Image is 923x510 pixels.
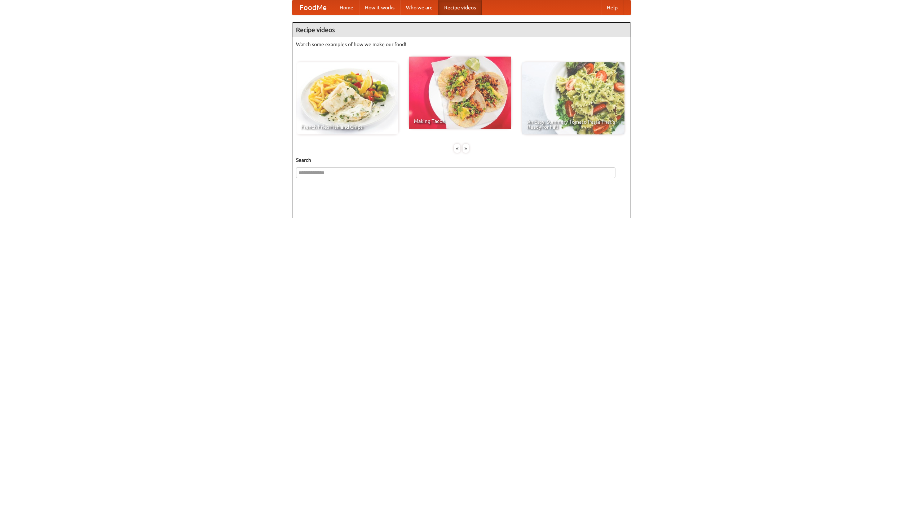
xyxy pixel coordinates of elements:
[334,0,359,15] a: Home
[601,0,623,15] a: Help
[463,144,469,153] div: »
[438,0,482,15] a: Recipe videos
[359,0,400,15] a: How it works
[522,62,624,134] a: An Easy, Summery Tomato Pasta That's Ready for Fall
[527,119,619,129] span: An Easy, Summery Tomato Pasta That's Ready for Fall
[296,156,627,164] h5: Search
[296,62,398,134] a: French Fries Fish and Chips
[296,41,627,48] p: Watch some examples of how we make our food!
[414,119,506,124] span: Making Tacos
[292,0,334,15] a: FoodMe
[301,124,393,129] span: French Fries Fish and Chips
[454,144,460,153] div: «
[292,23,631,37] h4: Recipe videos
[409,57,511,129] a: Making Tacos
[400,0,438,15] a: Who we are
